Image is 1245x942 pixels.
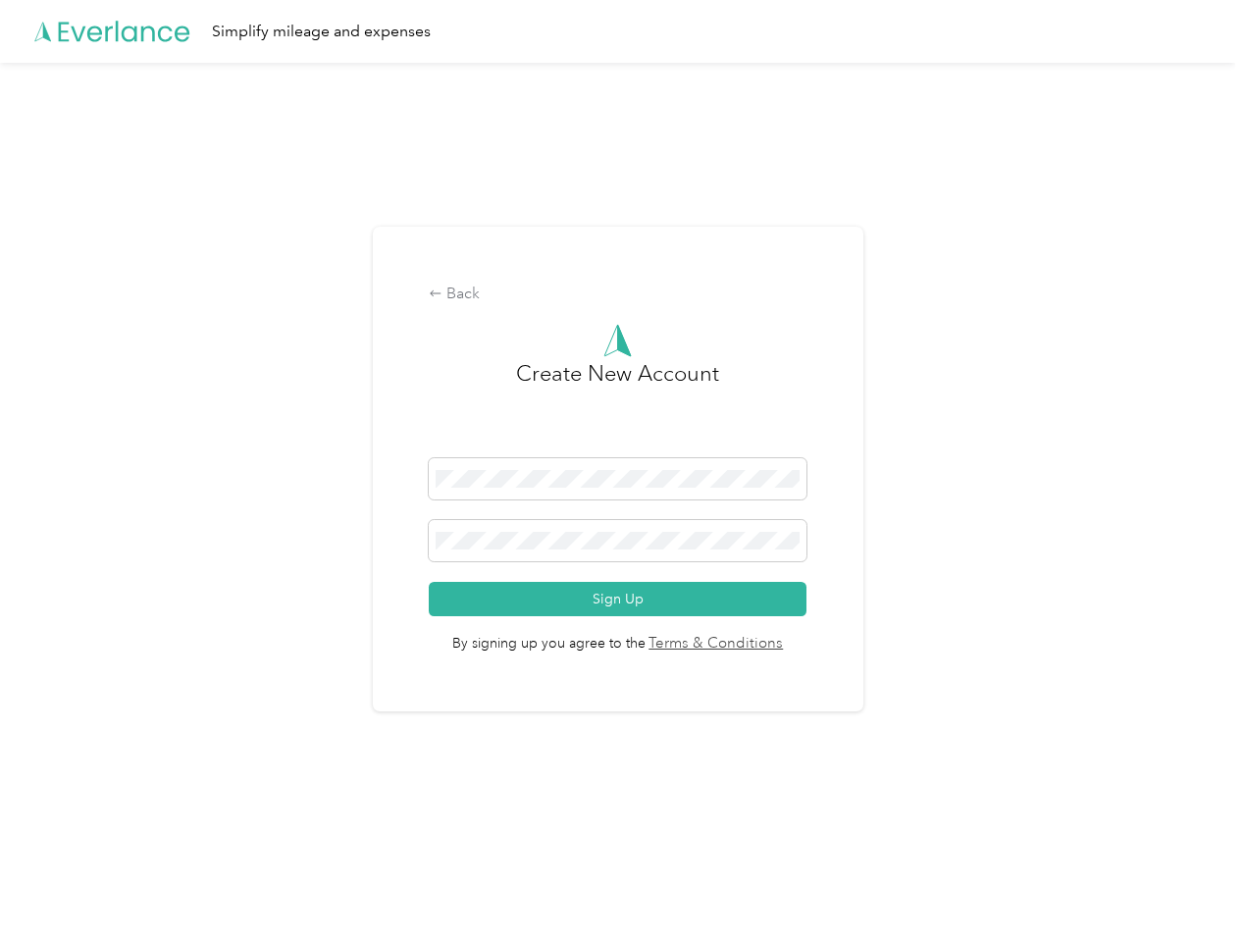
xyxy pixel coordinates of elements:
[429,582,806,616] button: Sign Up
[212,20,431,44] div: Simplify mileage and expenses
[429,283,806,306] div: Back
[429,616,806,655] span: By signing up you agree to the
[516,357,719,458] h3: Create New Account
[646,633,784,655] a: Terms & Conditions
